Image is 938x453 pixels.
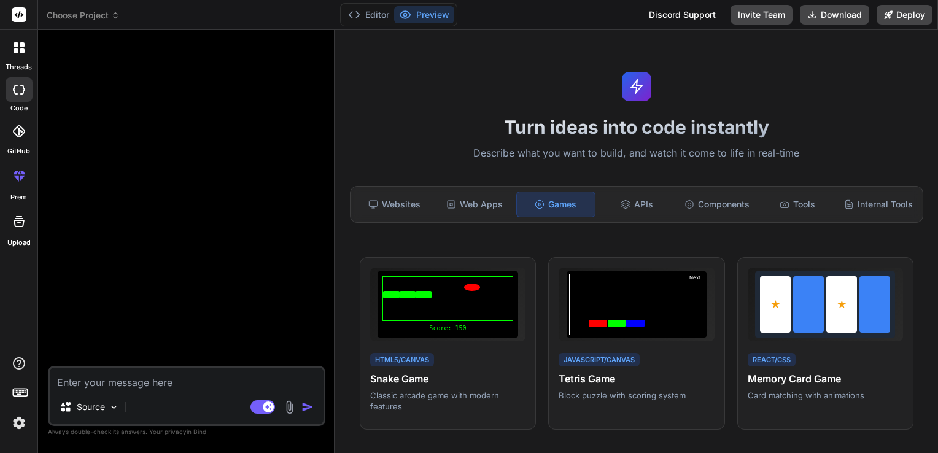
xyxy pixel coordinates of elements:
img: icon [301,401,314,413]
h4: Snake Game [370,371,525,386]
div: APIs [598,192,676,217]
label: Upload [7,238,31,248]
div: JavaScript/Canvas [559,353,640,367]
h4: Tetris Game [559,371,714,386]
p: Describe what you want to build, and watch it come to life in real-time [343,145,931,161]
div: Next [686,274,704,335]
div: Internal Tools [839,192,918,217]
label: code [10,103,28,114]
p: Always double-check its answers. Your in Bind [48,426,325,438]
button: Editor [343,6,394,23]
span: Choose Project [47,9,120,21]
img: settings [9,412,29,433]
label: threads [6,62,32,72]
label: prem [10,192,27,203]
label: GitHub [7,146,30,157]
div: Discord Support [641,5,723,25]
button: Deploy [877,5,932,25]
div: Websites [355,192,433,217]
button: Download [800,5,869,25]
span: privacy [165,428,187,435]
img: Pick Models [109,402,119,412]
div: Games [516,192,595,217]
div: React/CSS [748,353,796,367]
div: HTML5/Canvas [370,353,434,367]
p: Block puzzle with scoring system [559,390,714,401]
h1: Turn ideas into code instantly [343,116,931,138]
img: attachment [282,400,297,414]
p: Source [77,401,105,413]
div: Components [678,192,756,217]
div: Score: 150 [382,323,513,333]
h4: Memory Card Game [748,371,903,386]
button: Preview [394,6,454,23]
p: Classic arcade game with modern features [370,390,525,412]
button: Invite Team [731,5,793,25]
p: Card matching with animations [748,390,903,401]
div: Tools [759,192,837,217]
div: Web Apps [436,192,514,217]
